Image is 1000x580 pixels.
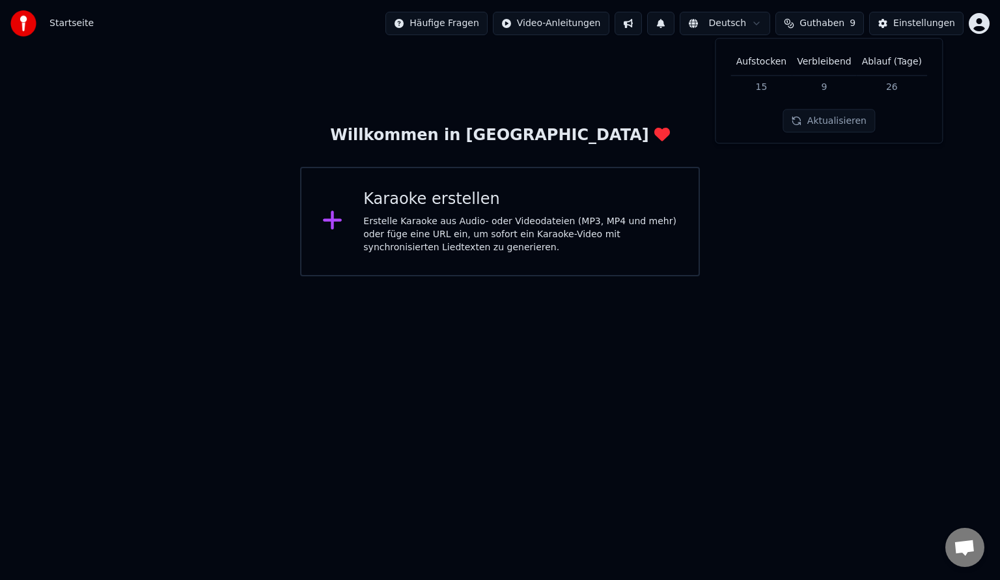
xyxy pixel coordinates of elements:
div: Karaoke erstellen [363,189,678,210]
button: Guthaben9 [775,12,864,35]
nav: breadcrumb [49,17,94,30]
button: Häufige Fragen [385,12,488,35]
th: Ablauf (Tage) [857,49,927,75]
button: Einstellungen [869,12,964,35]
button: Aktualisieren [783,109,875,133]
span: 9 [850,17,855,30]
div: Einstellungen [893,17,955,30]
div: Willkommen in [GEOGRAPHIC_DATA] [330,125,669,146]
td: 9 [792,75,856,98]
div: Chat öffnen [945,528,984,567]
div: Erstelle Karaoke aus Audio- oder Videodateien (MP3, MP4 und mehr) oder füge eine URL ein, um sofo... [363,215,678,254]
button: Video-Anleitungen [493,12,609,35]
th: Verbleibend [792,49,856,75]
span: Startseite [49,17,94,30]
th: Aufstocken [731,49,792,75]
td: 26 [857,75,927,98]
td: 15 [731,75,792,98]
span: Guthaben [799,17,844,30]
img: youka [10,10,36,36]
